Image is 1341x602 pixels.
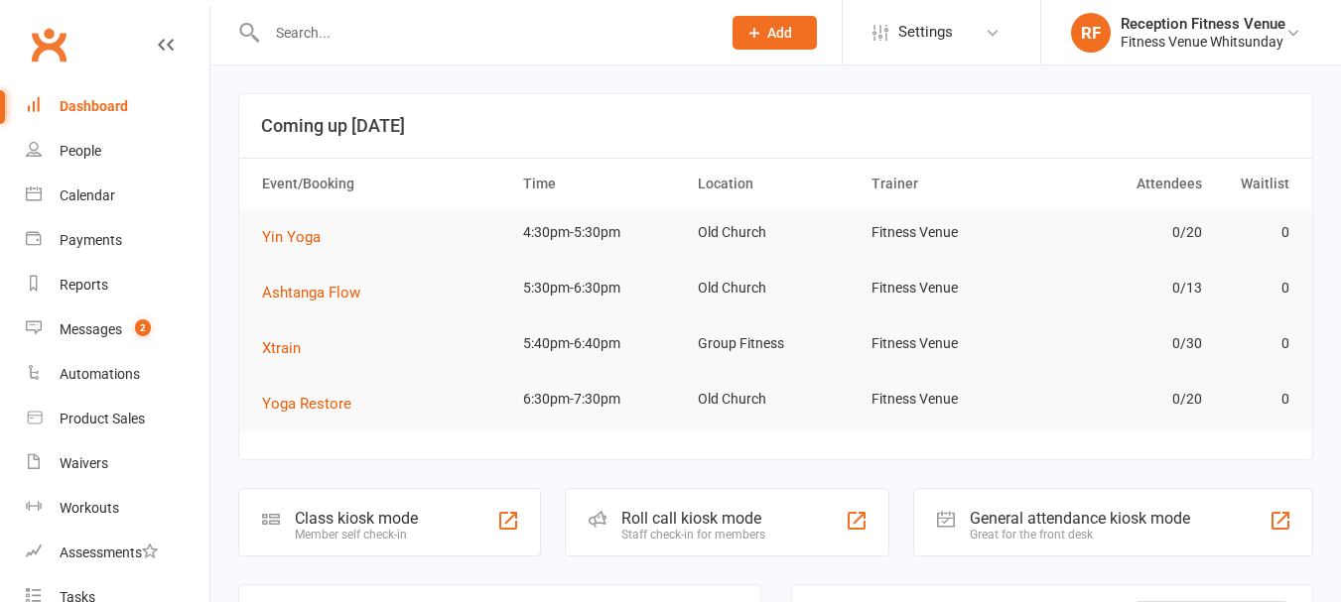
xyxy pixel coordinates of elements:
div: Roll call kiosk mode [621,509,765,528]
a: Automations [26,352,209,397]
div: General attendance kiosk mode [970,509,1190,528]
td: 0 [1211,376,1298,422]
a: Payments [26,218,209,263]
div: Reception Fitness Venue [1121,15,1285,33]
td: 5:30pm-6:30pm [514,265,689,311]
th: Location [689,159,864,209]
a: Reports [26,263,209,307]
button: Yin Yoga [262,225,335,249]
div: Product Sales [60,411,145,426]
td: Fitness Venue [863,320,1037,367]
div: Payments [60,232,122,248]
div: Messages [60,321,122,337]
span: Yin Yoga [262,228,321,246]
td: 6:30pm-7:30pm [514,376,689,422]
button: Xtrain [262,336,315,360]
a: Product Sales [26,397,209,441]
div: Automations [60,366,140,382]
td: 0 [1211,209,1298,256]
div: Assessments [60,544,158,560]
td: 4:30pm-5:30pm [514,209,689,256]
button: Yoga Restore [262,392,365,416]
span: Xtrain [262,339,301,357]
div: Waivers [60,455,108,471]
span: Settings [898,10,953,55]
div: Fitness Venue Whitsunday [1121,33,1285,51]
button: Add [733,16,817,50]
a: Calendar [26,174,209,218]
th: Trainer [863,159,1037,209]
span: Ashtanga Flow [262,284,360,301]
div: Class kiosk mode [295,509,418,528]
div: Staff check-in for members [621,528,765,542]
td: Old Church [689,376,864,422]
a: Messages 2 [26,307,209,352]
th: Time [514,159,689,209]
th: Attendees [1037,159,1212,209]
td: 0/20 [1037,209,1212,256]
span: Yoga Restore [262,395,351,413]
td: 0 [1211,320,1298,367]
div: Reports [60,277,108,293]
div: People [60,143,101,159]
a: Dashboard [26,84,209,129]
a: Workouts [26,486,209,531]
span: Add [767,25,792,41]
div: Workouts [60,500,119,516]
div: Great for the front desk [970,528,1190,542]
th: Event/Booking [253,159,514,209]
td: 0/30 [1037,320,1212,367]
td: 0/20 [1037,376,1212,422]
td: Fitness Venue [863,376,1037,422]
div: Calendar [60,187,115,203]
a: Waivers [26,441,209,486]
td: Old Church [689,265,864,311]
td: 0 [1211,265,1298,311]
td: 0/13 [1037,265,1212,311]
td: Group Fitness [689,320,864,367]
a: People [26,129,209,174]
a: Assessments [26,531,209,575]
a: Clubworx [24,20,73,69]
th: Waitlist [1211,159,1298,209]
div: Member self check-in [295,528,418,542]
button: Ashtanga Flow [262,281,374,304]
input: Search... [261,19,707,47]
div: RF [1071,13,1111,53]
td: Fitness Venue [863,265,1037,311]
h3: Coming up [DATE] [261,116,1290,136]
div: Dashboard [60,98,128,114]
td: Old Church [689,209,864,256]
span: 2 [135,319,151,336]
td: 5:40pm-6:40pm [514,320,689,367]
td: Fitness Venue [863,209,1037,256]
